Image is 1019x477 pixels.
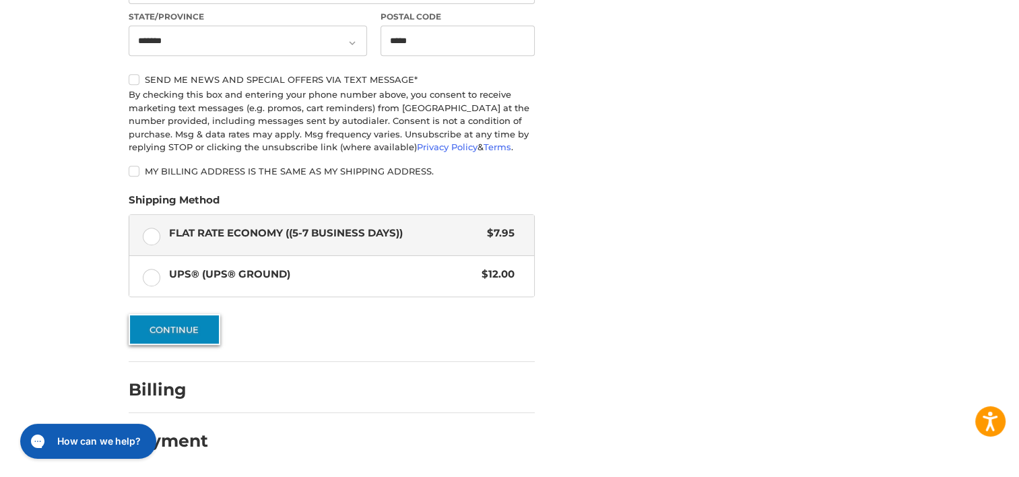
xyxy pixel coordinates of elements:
label: Postal Code [381,11,535,23]
label: State/Province [129,11,367,23]
iframe: Gorgias live chat messenger [13,419,160,464]
legend: Shipping Method [129,193,220,214]
span: $12.00 [475,267,515,282]
a: Terms [484,141,511,152]
button: Continue [129,314,220,345]
a: Privacy Policy [417,141,478,152]
label: My billing address is the same as my shipping address. [129,166,535,177]
div: By checking this box and entering your phone number above, you consent to receive marketing text ... [129,88,535,154]
span: UPS® (UPS® Ground) [169,267,475,282]
label: Send me news and special offers via text message* [129,74,535,85]
h2: Payment [129,431,208,451]
h2: Billing [129,379,207,400]
span: Flat Rate Economy ((5-7 Business Days)) [169,226,481,241]
span: $7.95 [480,226,515,241]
